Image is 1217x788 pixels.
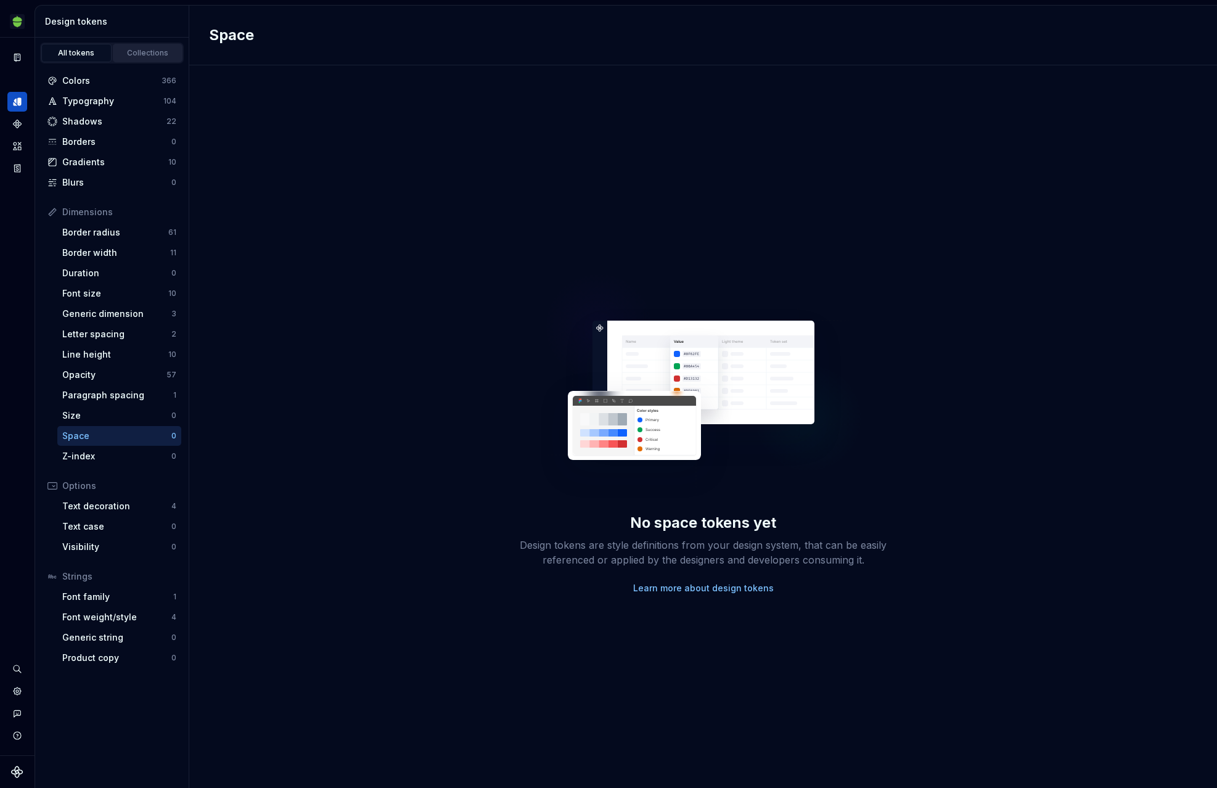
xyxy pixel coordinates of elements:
[7,659,27,679] button: Search ⌘K
[171,501,176,511] div: 4
[171,329,176,339] div: 2
[62,631,171,644] div: Generic string
[166,370,176,380] div: 57
[7,114,27,134] a: Components
[62,308,171,320] div: Generic dimension
[62,369,166,381] div: Opacity
[45,15,184,28] div: Design tokens
[62,500,171,512] div: Text decoration
[62,226,168,239] div: Border radius
[62,115,166,128] div: Shadows
[170,248,176,258] div: 11
[171,178,176,187] div: 0
[62,480,176,492] div: Options
[57,223,181,242] a: Border radius61
[62,95,163,107] div: Typography
[630,513,776,533] div: No space tokens yet
[209,25,254,45] h2: Space
[43,91,181,111] a: Typography104
[62,247,170,259] div: Border width
[62,136,171,148] div: Borders
[162,76,176,86] div: 366
[7,158,27,178] a: Storybook stories
[57,537,181,557] a: Visibility0
[11,766,23,778] svg: Supernova Logo
[163,96,176,106] div: 104
[7,704,27,723] button: Contact support
[62,176,171,189] div: Blurs
[173,390,176,400] div: 1
[171,137,176,147] div: 0
[43,132,181,152] a: Borders0
[43,71,181,91] a: Colors366
[171,542,176,552] div: 0
[7,136,27,156] a: Assets
[57,406,181,425] a: Size0
[171,653,176,663] div: 0
[57,263,181,283] a: Duration0
[57,496,181,516] a: Text decoration4
[117,48,179,58] div: Collections
[168,228,176,237] div: 61
[57,304,181,324] a: Generic dimension3
[7,47,27,67] a: Documentation
[171,612,176,622] div: 4
[168,157,176,167] div: 10
[171,268,176,278] div: 0
[171,411,176,421] div: 0
[57,587,181,607] a: Font family1
[62,611,171,623] div: Font weight/style
[57,243,181,263] a: Border width11
[62,409,171,422] div: Size
[171,522,176,531] div: 0
[57,648,181,668] a: Product copy0
[62,348,168,361] div: Line height
[7,92,27,112] a: Design tokens
[62,287,168,300] div: Font size
[62,389,173,401] div: Paragraph spacing
[62,267,171,279] div: Duration
[57,284,181,303] a: Font size10
[57,446,181,466] a: Z-index0
[62,591,173,603] div: Font family
[57,385,181,405] a: Paragraph spacing1
[43,152,181,172] a: Gradients10
[62,328,171,340] div: Letter spacing
[62,450,171,462] div: Z-index
[62,652,171,664] div: Product copy
[10,14,25,29] img: 236da360-d76e-47e8-bd69-d9ae43f958f1.png
[57,517,181,536] a: Text case0
[57,607,181,627] a: Font weight/style4
[168,350,176,359] div: 10
[506,538,901,567] div: Design tokens are style definitions from your design system, that can be easily referenced or app...
[46,48,107,58] div: All tokens
[57,628,181,647] a: Generic string0
[168,289,176,298] div: 10
[633,582,774,594] a: Learn more about design tokens
[62,206,176,218] div: Dimensions
[173,592,176,602] div: 1
[62,541,171,553] div: Visibility
[171,309,176,319] div: 3
[171,633,176,642] div: 0
[171,451,176,461] div: 0
[7,681,27,701] a: Settings
[166,117,176,126] div: 22
[62,520,171,533] div: Text case
[43,112,181,131] a: Shadows22
[62,156,168,168] div: Gradients
[43,173,181,192] a: Blurs0
[62,75,162,87] div: Colors
[57,324,181,344] a: Letter spacing2
[57,426,181,446] a: Space0
[57,345,181,364] a: Line height10
[62,570,176,583] div: Strings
